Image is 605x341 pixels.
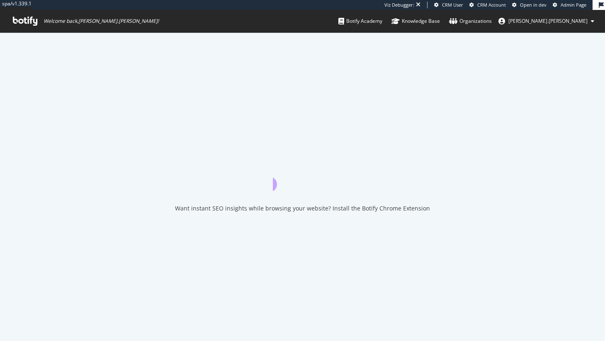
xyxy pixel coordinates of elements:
div: animation [273,161,333,191]
span: CRM User [442,2,463,8]
a: CRM Account [469,2,506,8]
a: Knowledge Base [391,10,440,32]
a: Organizations [449,10,492,32]
span: Welcome back, [PERSON_NAME].[PERSON_NAME] ! [44,18,159,24]
span: Admin Page [561,2,586,8]
span: Open in dev [520,2,547,8]
div: Botify Academy [338,17,382,25]
span: jessica.jordan [508,17,588,24]
div: Viz Debugger: [384,2,414,8]
div: Want instant SEO insights while browsing your website? Install the Botify Chrome Extension [175,204,430,213]
a: Admin Page [553,2,586,8]
a: Botify Academy [338,10,382,32]
div: Knowledge Base [391,17,440,25]
a: Open in dev [512,2,547,8]
div: Organizations [449,17,492,25]
span: CRM Account [477,2,506,8]
a: CRM User [434,2,463,8]
button: [PERSON_NAME].[PERSON_NAME] [492,15,601,28]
